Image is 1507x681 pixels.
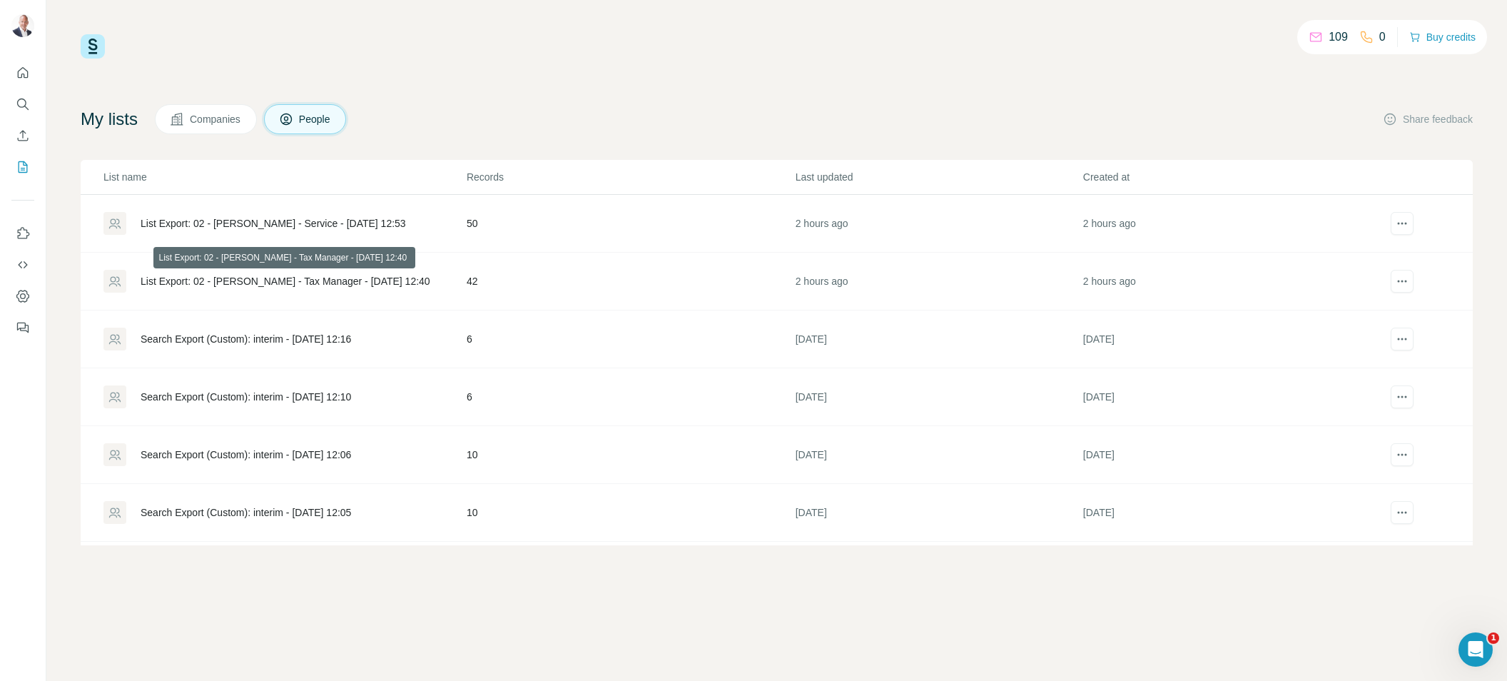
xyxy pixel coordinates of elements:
[1488,632,1499,644] span: 1
[1391,270,1414,293] button: actions
[190,112,242,126] span: Companies
[1082,368,1370,426] td: [DATE]
[81,108,138,131] h4: My lists
[795,195,1082,253] td: 2 hours ago
[299,112,332,126] span: People
[795,426,1082,484] td: [DATE]
[11,252,34,278] button: Use Surfe API
[11,123,34,148] button: Enrich CSV
[11,221,34,246] button: Use Surfe on LinkedIn
[141,216,406,231] div: List Export: 02 - [PERSON_NAME] - Service - [DATE] 12:53
[11,154,34,180] button: My lists
[11,91,34,117] button: Search
[11,14,34,37] img: Avatar
[795,542,1082,600] td: [DATE]
[1458,632,1493,667] iframe: Intercom live chat
[141,332,351,346] div: Search Export (Custom): interim - [DATE] 12:16
[466,542,795,600] td: 16
[1083,170,1369,184] p: Created at
[1391,443,1414,466] button: actions
[103,170,465,184] p: List name
[141,448,351,462] div: Search Export (Custom): interim - [DATE] 12:06
[466,311,795,368] td: 6
[11,315,34,340] button: Feedback
[11,60,34,86] button: Quick start
[1082,484,1370,542] td: [DATE]
[795,311,1082,368] td: [DATE]
[1329,29,1348,46] p: 109
[1082,542,1370,600] td: [DATE]
[81,34,105,59] img: Surfe Logo
[795,368,1082,426] td: [DATE]
[1391,328,1414,350] button: actions
[466,195,795,253] td: 50
[141,274,430,288] div: List Export: 02 - [PERSON_NAME] - Tax Manager - [DATE] 12:40
[1391,212,1414,235] button: actions
[1383,112,1473,126] button: Share feedback
[1082,195,1370,253] td: 2 hours ago
[1409,27,1476,47] button: Buy credits
[466,368,795,426] td: 6
[796,170,1082,184] p: Last updated
[1082,426,1370,484] td: [DATE]
[467,170,794,184] p: Records
[1082,253,1370,311] td: 2 hours ago
[1391,385,1414,408] button: actions
[1379,29,1386,46] p: 0
[466,484,795,542] td: 10
[141,505,351,520] div: Search Export (Custom): interim - [DATE] 12:05
[1082,311,1370,368] td: [DATE]
[141,390,351,404] div: Search Export (Custom): interim - [DATE] 12:10
[795,484,1082,542] td: [DATE]
[11,283,34,309] button: Dashboard
[1391,501,1414,524] button: actions
[466,426,795,484] td: 10
[795,253,1082,311] td: 2 hours ago
[466,253,795,311] td: 42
